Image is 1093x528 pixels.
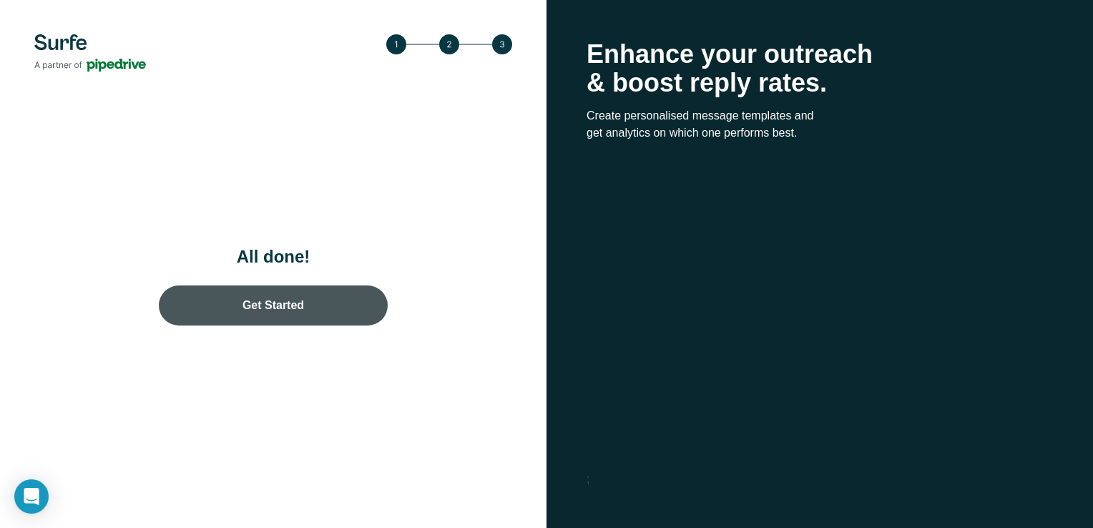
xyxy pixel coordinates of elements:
a: Get Started [159,285,388,326]
p: Enhance your outreach [587,40,1053,69]
img: Step 3 [386,34,512,54]
p: get analytics on which one performs best. [587,124,1053,142]
p: Create personalised message templates and [587,107,1053,124]
p: & boost reply rates. [587,69,1053,97]
img: Surfe's logo [34,34,146,72]
div: Open Intercom Messenger [14,479,49,514]
iframe: YouTube video player [591,167,1049,446]
h1: All done! [130,245,416,268]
